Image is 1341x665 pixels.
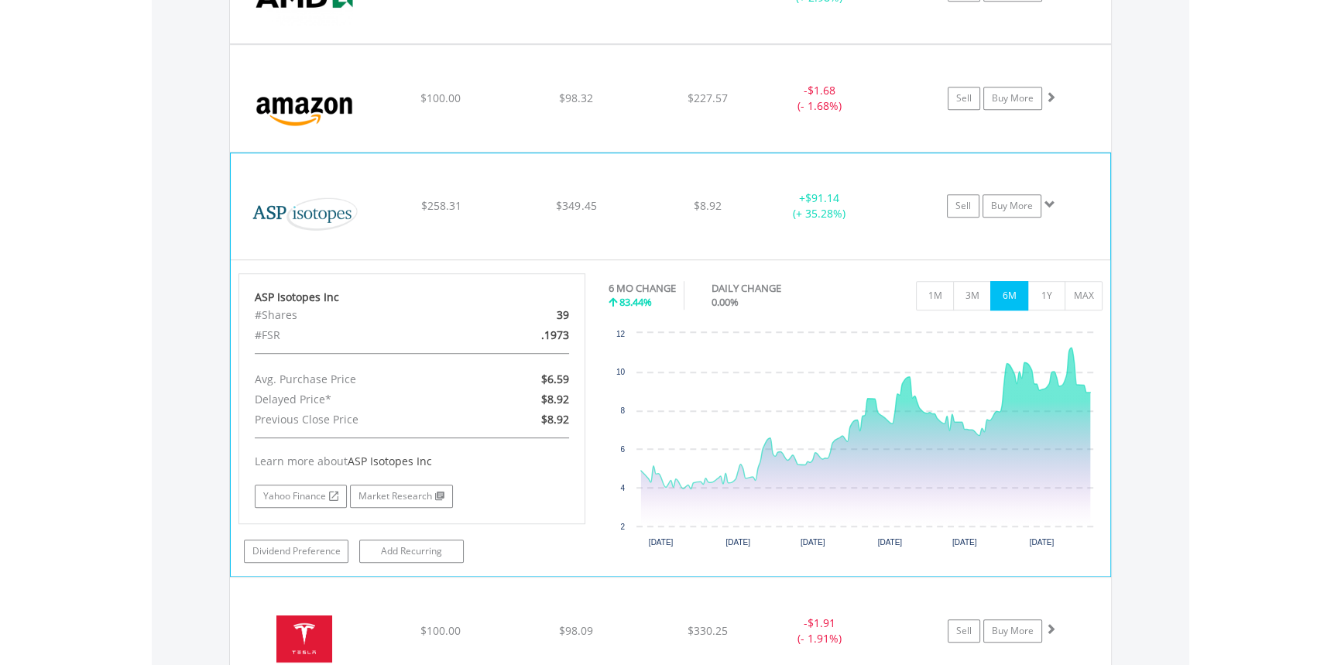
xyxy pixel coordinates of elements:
span: $6.59 [540,372,568,386]
span: $1.68 [808,83,835,98]
a: Buy More [983,619,1042,643]
div: Avg. Purchase Price [243,369,468,389]
span: 83.44% [619,295,652,309]
button: 1Y [1027,281,1065,310]
a: Yahoo Finance [255,485,347,508]
div: 6 MO CHANGE [609,281,676,296]
img: EQU.US.AMZN.png [238,64,371,148]
div: DAILY CHANGE [712,281,835,296]
div: + (+ 35.28%) [761,190,877,221]
text: [DATE] [952,538,976,547]
text: 6 [620,445,625,454]
span: $349.45 [556,198,596,213]
span: $91.14 [805,190,839,205]
div: Delayed Price* [243,389,468,410]
span: $8.92 [540,412,568,427]
a: Add Recurring [359,540,464,563]
span: ASP Isotopes Inc [348,454,432,468]
text: [DATE] [648,538,673,547]
a: Buy More [983,87,1042,110]
span: $98.32 [559,91,593,105]
span: 0.00% [712,295,739,309]
text: 8 [620,406,625,415]
div: #Shares [243,305,468,325]
div: Learn more about [255,454,569,469]
button: 3M [953,281,991,310]
text: [DATE] [800,538,825,547]
span: $100.00 [420,91,461,105]
text: 12 [616,330,625,338]
text: [DATE] [877,538,902,547]
span: $1.91 [808,615,835,630]
div: - (- 1.68%) [761,83,878,114]
div: Chart. Highcharts interactive chart. [609,325,1103,557]
text: [DATE] [1029,538,1054,547]
div: ASP Isotopes Inc [255,290,569,305]
div: 39 [468,305,580,325]
button: 6M [990,281,1028,310]
div: #FSR [243,325,468,345]
span: $258.31 [420,198,461,213]
div: - (- 1.91%) [761,615,878,646]
a: Buy More [983,194,1041,218]
a: Sell [948,87,980,110]
a: Market Research [350,485,453,508]
a: Sell [947,194,979,218]
text: 4 [620,484,625,492]
svg: Interactive chart [609,325,1103,557]
span: $330.25 [688,623,728,638]
text: [DATE] [725,538,750,547]
span: $100.00 [420,623,461,638]
span: $98.09 [559,623,593,638]
a: Dividend Preference [244,540,348,563]
button: MAX [1065,281,1103,310]
span: $8.92 [694,198,722,213]
img: EQU.US.ASPI.png [238,173,372,255]
div: .1973 [468,325,580,345]
div: Previous Close Price [243,410,468,430]
span: $227.57 [688,91,728,105]
button: 1M [916,281,954,310]
text: 2 [620,523,625,531]
span: $8.92 [540,392,568,406]
a: Sell [948,619,980,643]
text: 10 [616,368,625,376]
